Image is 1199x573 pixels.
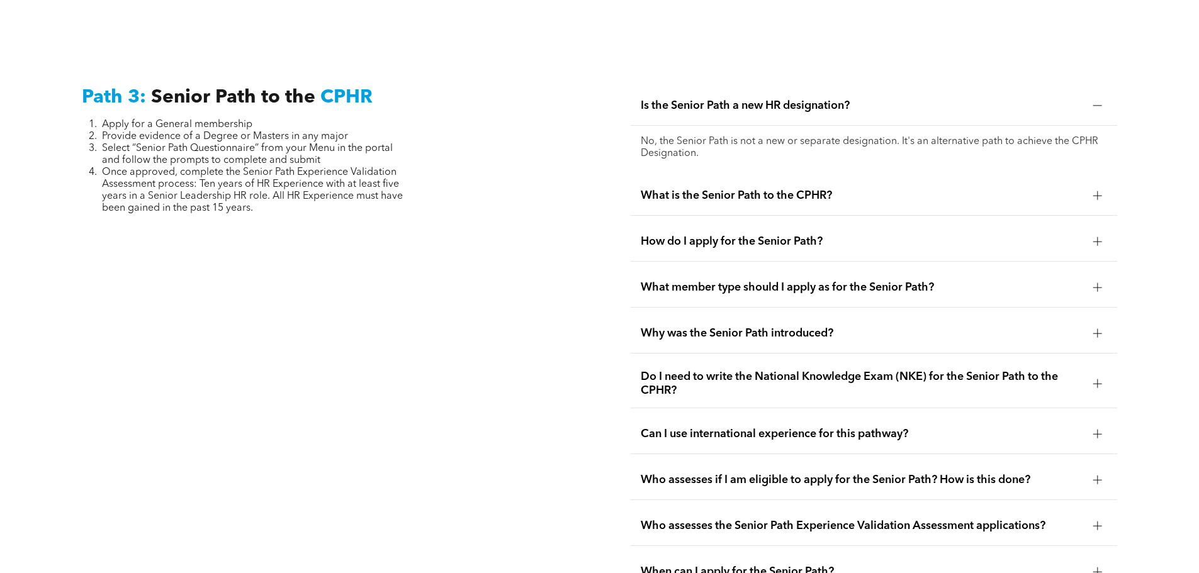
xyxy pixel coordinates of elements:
span: How do I apply for the Senior Path? [641,235,1083,248]
span: What is the Senior Path to the CPHR? [641,189,1083,203]
span: Select “Senior Path Questionnaire” from your Menu in the portal and follow the prompts to complet... [102,143,393,165]
span: Provide evidence of a Degree or Masters in any major [102,131,348,142]
span: Do I need to write the National Knowledge Exam (NKE) for the Senior Path to the CPHR? [641,370,1083,398]
span: Who assesses the Senior Path Experience Validation Assessment applications? [641,519,1083,533]
span: Who assesses if I am eligible to apply for the Senior Path? How is this done? [641,473,1083,487]
span: Why was the Senior Path introduced? [641,326,1083,340]
span: CPHR [320,88,373,107]
span: What member type should I apply as for the Senior Path? [641,281,1083,294]
span: Path 3: [82,88,146,107]
span: Apply for a General membership [102,120,252,130]
span: Can I use international experience for this pathway? [641,427,1083,441]
span: Senior Path to the [151,88,315,107]
span: Once approved, complete the Senior Path Experience Validation Assessment process: Ten years of HR... [102,167,403,213]
p: No, the Senior Path is not a new or separate designation. It's an alternative path to achieve the... [641,136,1107,160]
span: Is the Senior Path a new HR designation? [641,99,1083,113]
